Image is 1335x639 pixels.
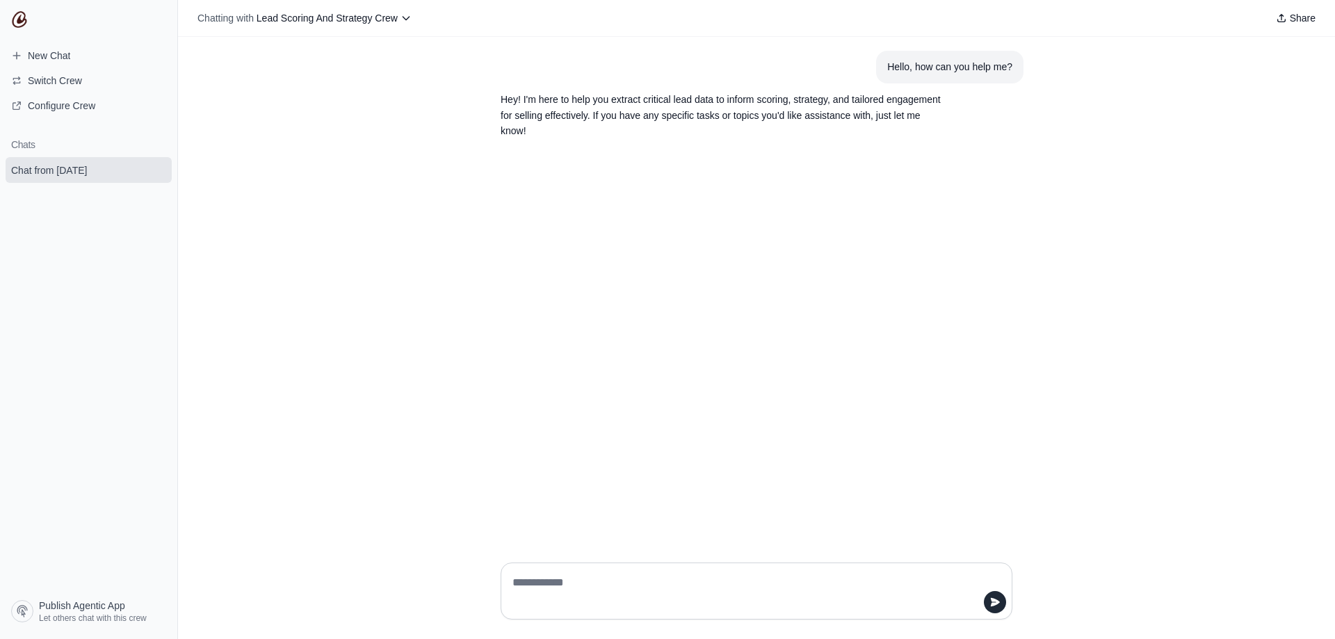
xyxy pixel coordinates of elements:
[6,157,172,183] a: Chat from [DATE]
[28,74,82,88] span: Switch Crew
[489,83,957,147] section: Response
[6,95,172,117] a: Configure Crew
[6,70,172,92] button: Switch Crew
[887,59,1012,75] div: Hello, how can you help me?
[11,11,28,28] img: CrewAI Logo
[192,8,417,28] button: Chatting with Lead Scoring And Strategy Crew
[6,45,172,67] a: New Chat
[6,594,172,628] a: Publish Agentic App Let others chat with this crew
[11,163,87,177] span: Chat from [DATE]
[39,599,125,613] span: Publish Agentic App
[1290,11,1316,25] span: Share
[28,99,95,113] span: Configure Crew
[257,13,398,24] span: Lead Scoring And Strategy Crew
[197,11,254,25] span: Chatting with
[501,92,946,139] p: Hey! I'm here to help you extract critical lead data to inform scoring, strategy, and tailored en...
[39,613,147,624] span: Let others chat with this crew
[876,51,1023,83] section: User message
[28,49,70,63] span: New Chat
[1270,8,1321,28] button: Share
